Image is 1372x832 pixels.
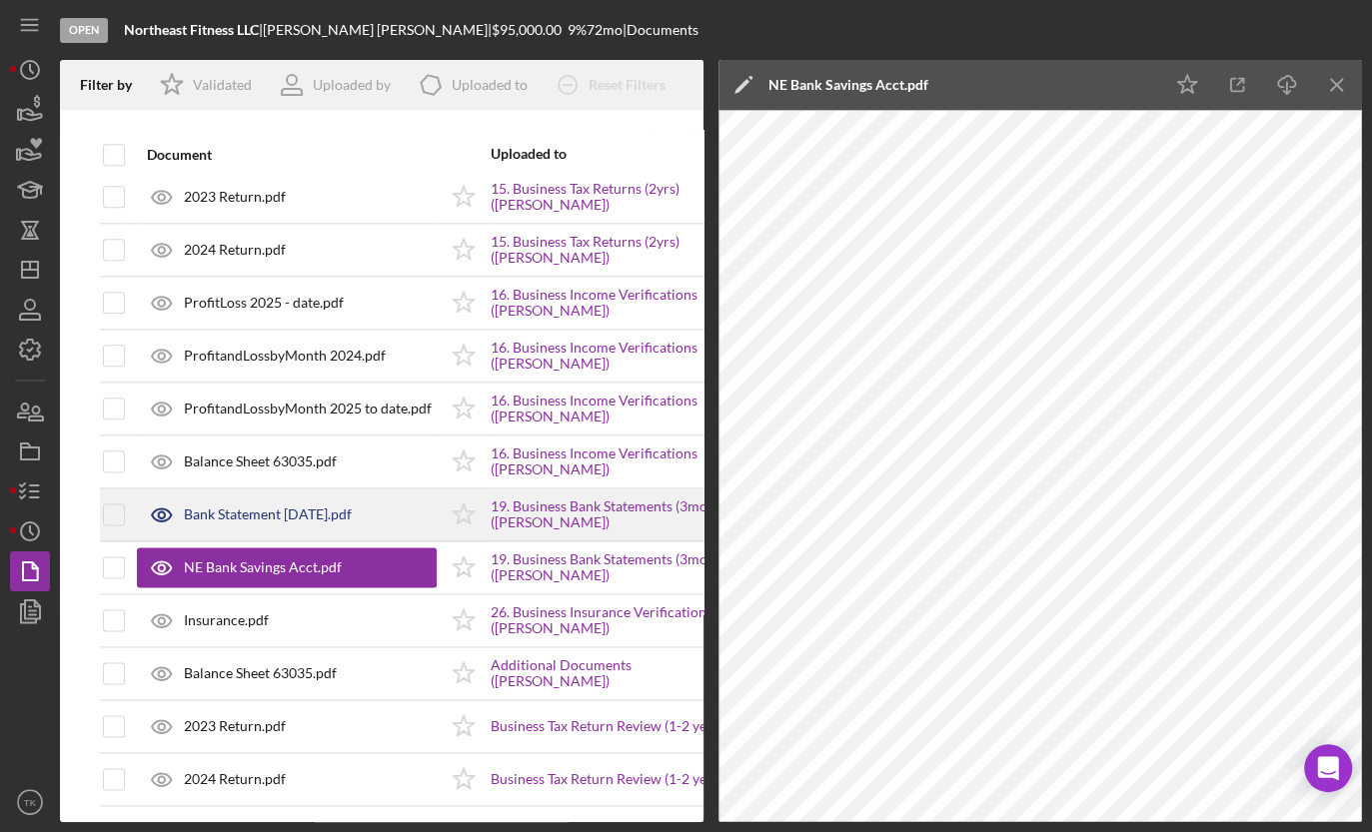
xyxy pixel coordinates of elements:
div: ProfitandLossbyMonth 2024.pdf [184,348,386,364]
a: 16. Business Income Verifications ([PERSON_NAME]) [491,445,740,477]
div: 2023 Return.pdf [184,718,286,734]
div: Open [60,18,108,43]
div: $95,000.00 [492,22,568,38]
a: 19. Business Bank Statements (3mos) ([PERSON_NAME]) [491,498,740,530]
a: 16. Business Income Verifications ([PERSON_NAME]) [491,393,740,424]
b: Northeast Fitness LLC [124,21,259,38]
div: Open Intercom Messenger [1304,744,1352,792]
div: Uploaded by [313,77,391,93]
button: Reset Filters [543,65,686,105]
div: Uploaded to [452,77,528,93]
text: TK [24,797,37,808]
div: Insurance.pdf [184,612,269,628]
div: Document [147,147,437,163]
a: 16. Business Income Verifications ([PERSON_NAME]) [491,340,740,372]
div: 2024 Return.pdf [184,771,286,787]
div: NE Bank Savings Acct.pdf [184,559,342,575]
div: | [124,22,263,38]
div: | Documents [623,22,698,38]
div: Uploaded to [491,146,616,162]
button: TK [10,782,50,822]
a: Business Tax Return Review (1-2 years) [491,771,729,787]
div: 2024 Return.pdf [184,242,286,258]
div: 72 mo [587,22,623,38]
div: Balance Sheet 63035.pdf [184,665,337,681]
a: 26. Business Insurance Verification ([PERSON_NAME]) [491,604,740,636]
div: ProfitandLossbyMonth 2025 to date.pdf [184,401,432,416]
a: 16. Business Income Verifications ([PERSON_NAME]) [491,287,740,319]
div: 2023 Return.pdf [184,189,286,205]
a: 15. Business Tax Returns (2yrs) ([PERSON_NAME]) [491,234,740,266]
div: Validated [193,77,252,93]
a: 19. Business Bank Statements (3mos) ([PERSON_NAME]) [491,551,740,583]
div: Reset Filters [589,65,666,105]
div: Balance Sheet 63035.pdf [184,453,337,469]
a: 15. Business Tax Returns (2yrs) ([PERSON_NAME]) [491,181,740,213]
a: Business Tax Return Review (1-2 years) [491,718,729,734]
div: [PERSON_NAME] [PERSON_NAME] | [263,22,492,38]
div: Bank Statement [DATE].pdf [184,506,352,522]
div: Filter by [80,77,147,93]
div: 9 % [568,22,587,38]
div: NE Bank Savings Acct.pdf [768,77,928,93]
div: ProfitLoss 2025 - date.pdf [184,295,344,311]
a: Additional Documents ([PERSON_NAME]) [491,657,740,689]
